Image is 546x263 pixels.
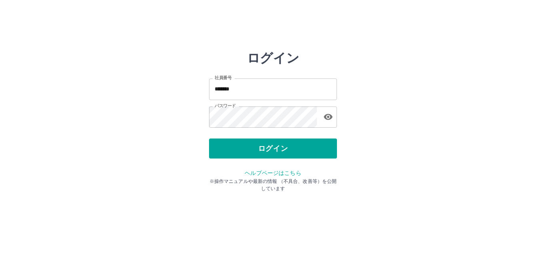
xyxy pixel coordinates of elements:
[245,170,301,176] a: ヘルプページはこちら
[209,139,337,159] button: ログイン
[247,50,299,66] h2: ログイン
[209,178,337,192] p: ※操作マニュアルや最新の情報 （不具合、改善等）を公開しています
[215,75,231,81] label: 社員番号
[215,103,236,109] label: パスワード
